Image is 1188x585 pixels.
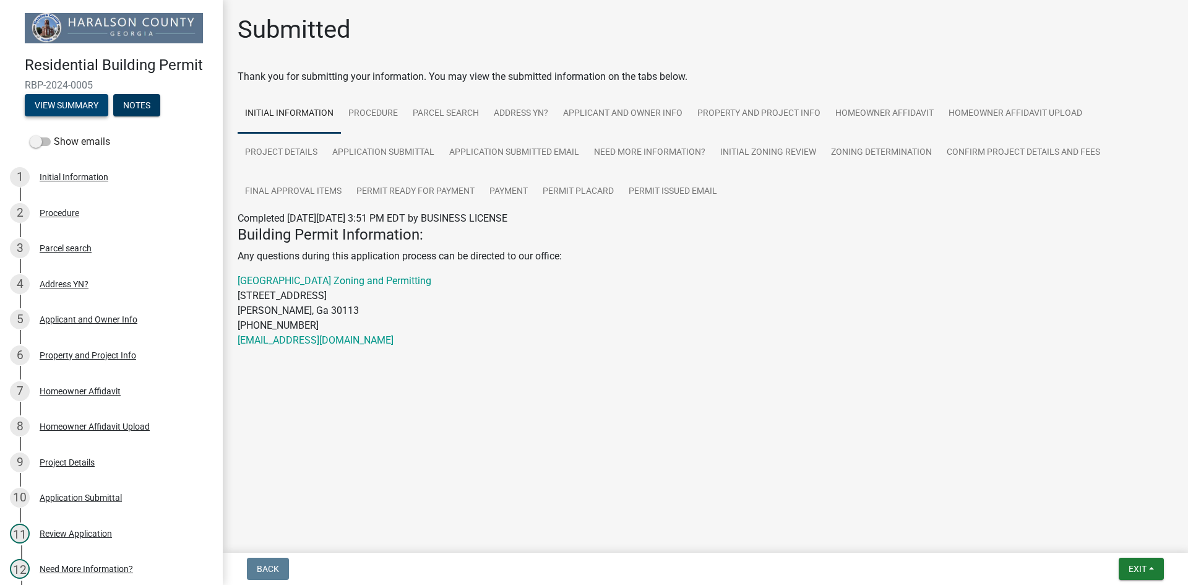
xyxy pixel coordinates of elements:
a: Property and Project Info [690,94,828,134]
div: 1 [10,167,30,187]
div: Homeowner Affidavit Upload [40,422,150,431]
a: Application Submittal [325,133,442,173]
a: Payment [482,172,535,212]
p: [STREET_ADDRESS] [PERSON_NAME], Ga 30113 [PHONE_NUMBER] [238,274,1173,348]
a: Homeowner Affidavit Upload [941,94,1090,134]
a: Confirm Project Details and Fees [939,133,1108,173]
p: Any questions during this application process can be directed to our office: [238,249,1173,264]
div: 10 [10,488,30,508]
button: Exit [1119,558,1164,580]
a: Final Approval Items [238,172,349,212]
div: 4 [10,274,30,294]
div: 5 [10,310,30,329]
div: Procedure [40,209,79,217]
div: Property and Project Info [40,351,136,360]
a: [GEOGRAPHIC_DATA] Zoning and Permitting [238,275,431,287]
label: Show emails [30,134,110,149]
div: Project Details [40,458,95,467]
a: Applicant and Owner Info [556,94,690,134]
a: Address YN? [486,94,556,134]
button: Notes [113,94,160,116]
span: RBP-2024-0005 [25,79,198,91]
a: Permit Ready for Payment [349,172,482,212]
a: Homeowner Affidavit [828,94,941,134]
div: Need More Information? [40,565,133,573]
a: Application Submitted Email [442,133,587,173]
div: Parcel search [40,244,92,253]
a: Initial Information [238,94,341,134]
div: Review Application [40,529,112,538]
wm-modal-confirm: Summary [25,101,108,111]
span: Completed [DATE][DATE] 3:51 PM EDT by BUSINESS LICENSE [238,212,507,224]
a: Zoning Determination [824,133,939,173]
button: View Summary [25,94,108,116]
div: 11 [10,524,30,544]
div: Application Submittal [40,493,122,502]
h4: Residential Building Permit [25,56,213,74]
a: Parcel search [405,94,486,134]
a: Need More Information? [587,133,713,173]
div: 6 [10,345,30,365]
a: [EMAIL_ADDRESS][DOMAIN_NAME] [238,334,394,346]
div: 8 [10,417,30,436]
a: Project Details [238,133,325,173]
img: Haralson County, Georgia [25,13,203,43]
div: 3 [10,238,30,258]
div: 9 [10,453,30,472]
span: Back [257,564,279,574]
div: 2 [10,203,30,223]
wm-modal-confirm: Notes [113,101,160,111]
h1: Submitted [238,15,351,45]
button: Back [247,558,289,580]
div: 12 [10,559,30,579]
div: Homeowner Affidavit [40,387,121,396]
a: Initial Zoning Review [713,133,824,173]
div: Applicant and Owner Info [40,315,137,324]
div: Address YN? [40,280,88,288]
a: Procedure [341,94,405,134]
div: Thank you for submitting your information. You may view the submitted information on the tabs below. [238,69,1173,84]
a: Permit Placard [535,172,621,212]
span: Exit [1129,564,1147,574]
a: Permit Issued Email [621,172,725,212]
div: 7 [10,381,30,401]
div: Initial Information [40,173,108,181]
h4: Building Permit Information: [238,226,1173,244]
